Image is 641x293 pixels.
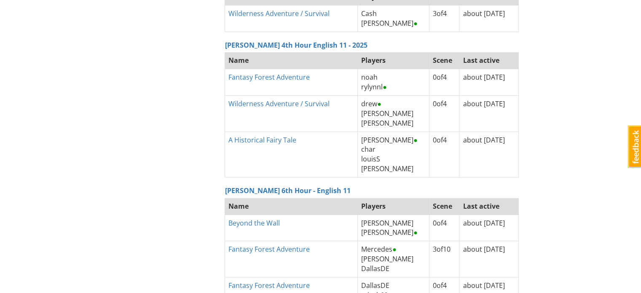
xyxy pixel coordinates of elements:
th: Last active [459,52,518,69]
td: 0 of 4 [429,132,459,177]
a: Beyond the Wall [228,218,280,228]
th: Name [225,198,358,215]
span: noah [361,73,378,82]
a: [PERSON_NAME] 6th Hour - English 11 [225,186,351,195]
span: [PERSON_NAME] [361,228,418,237]
a: Fantasy Forest Adventure [228,281,310,290]
a: Wilderness Adventure / Survival [228,99,330,108]
th: Last active [459,198,518,215]
th: Scene [429,52,459,69]
th: Name [225,52,358,69]
span: ● [377,99,381,108]
span: char [361,145,375,154]
span: [PERSON_NAME] [361,135,418,145]
span: louisS [361,154,380,164]
span: ● [413,135,418,145]
a: Fantasy Forest Adventure [228,73,310,82]
span: [PERSON_NAME] [361,109,413,118]
span: rylynnl [361,82,387,91]
span: [PERSON_NAME] [361,19,418,28]
td: 3 of 10 [429,241,459,277]
td: about [DATE] [459,69,518,96]
span: drew [361,99,381,108]
th: Scene [429,198,459,215]
span: Mercedes [361,245,397,254]
span: DallasDE [361,264,389,273]
td: 0 of 4 [429,95,459,132]
td: about [DATE] [459,215,518,241]
td: about [DATE] [459,132,518,177]
td: 3 of 4 [429,5,459,32]
span: DallasDE [361,281,389,290]
span: Cash [361,9,377,18]
span: ● [413,19,418,28]
a: Fantasy Forest Adventure [228,245,310,254]
span: [PERSON_NAME] [361,218,413,228]
th: Players [358,52,429,69]
td: about [DATE] [459,95,518,132]
span: [PERSON_NAME] [361,118,413,128]
td: 0 of 4 [429,69,459,96]
span: ● [413,228,418,237]
span: [PERSON_NAME] [361,164,413,173]
a: Wilderness Adventure / Survival [228,9,330,18]
span: [PERSON_NAME] [361,254,413,263]
td: 0 of 4 [429,215,459,241]
td: about [DATE] [459,5,518,32]
span: ● [392,245,397,254]
span: ● [383,82,387,91]
td: about [DATE] [459,241,518,277]
a: [PERSON_NAME] 4th Hour English 11 - 2025 [225,40,367,50]
th: Players [358,198,429,215]
a: A Historical Fairy Tale [228,135,296,145]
